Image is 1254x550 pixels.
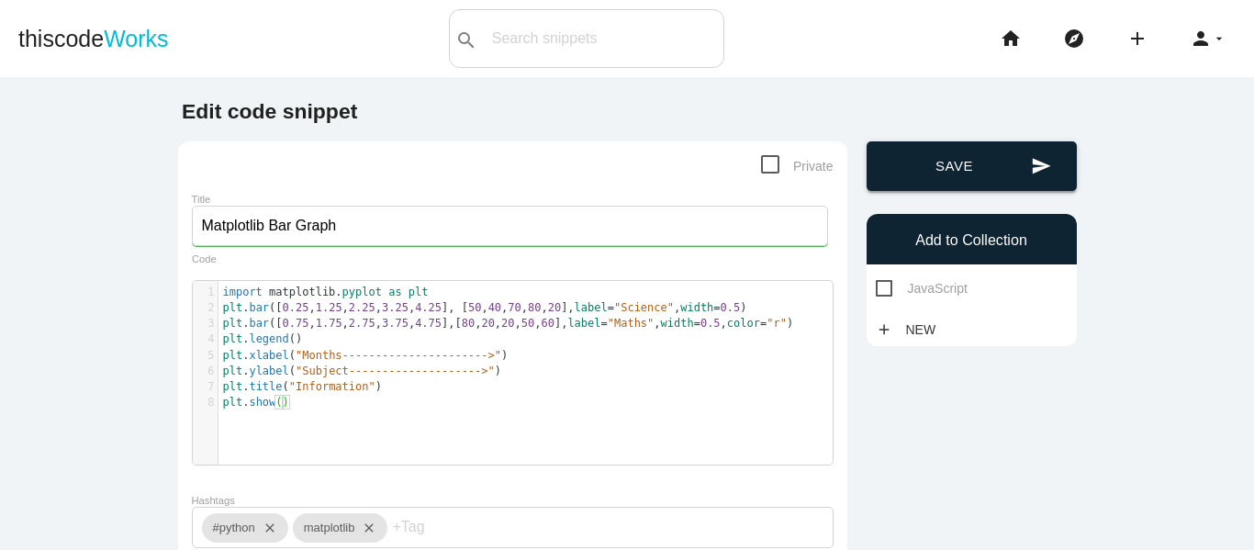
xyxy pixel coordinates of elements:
[193,300,218,316] div: 2
[501,317,514,330] span: 20
[468,301,481,314] span: 50
[727,317,760,330] span: color
[528,301,541,314] span: 80
[1031,141,1051,191] i: send
[876,313,892,346] i: add
[721,301,741,314] span: 0.5
[249,365,288,377] span: ylabel
[223,332,303,345] span: . ()
[1063,9,1085,68] i: explore
[382,301,409,314] span: 3.25
[575,301,608,314] span: label
[680,301,713,314] span: width
[392,508,502,546] input: +Tag
[269,286,335,298] span: matplotlib
[192,194,211,205] label: Title
[283,301,309,314] span: 0.25
[255,513,277,543] i: close
[223,317,243,330] span: plt
[567,317,600,330] span: label
[193,331,218,347] div: 4
[223,396,289,409] span: .
[223,286,263,298] span: import
[249,301,269,314] span: bar
[296,349,501,362] span: "Months---------------------->"
[249,396,275,409] span: show
[223,349,509,362] span: . ( )
[223,332,243,345] span: plt
[354,513,376,543] i: close
[223,396,243,409] span: plt
[283,396,289,409] span: )
[608,301,614,314] span: =
[193,364,218,379] div: 6
[349,301,375,314] span: 2.25
[541,317,554,330] span: 60
[283,317,309,330] span: 0.75
[193,395,218,410] div: 8
[193,285,218,300] div: 1
[455,11,477,70] i: search
[388,286,401,298] span: as
[1126,9,1148,68] i: add
[223,380,243,393] span: plt
[483,19,723,58] input: Search snippets
[481,317,494,330] span: 20
[223,286,429,298] span: .
[1190,9,1212,68] i: person
[876,277,968,300] span: JavaScript
[409,286,429,298] span: plt
[223,380,383,393] span: . ( )
[223,365,502,377] span: . ( )
[462,317,475,330] span: 80
[249,380,282,393] span: title
[192,495,235,506] label: Hashtags
[342,286,382,298] span: pyplot
[223,349,243,362] span: plt
[223,317,794,330] span: . ([ , , , , ],[ , , , , ], , , )
[182,99,357,123] b: Edit code snippet
[713,301,720,314] span: =
[661,317,694,330] span: width
[193,316,218,331] div: 3
[192,253,217,265] label: Code
[767,317,787,330] span: "r"
[18,9,169,68] a: thiscodeWorks
[614,301,674,314] span: "Science"
[488,301,501,314] span: 40
[601,317,608,330] span: =
[289,380,375,393] span: "Information"
[249,317,269,330] span: bar
[382,317,409,330] span: 3.75
[876,313,946,346] a: addNew
[223,301,747,314] span: . ([ , , , , ], [ , , , , ], , )
[1212,9,1226,68] i: arrow_drop_down
[316,301,342,314] span: 1.25
[202,513,288,543] div: #python
[876,232,1068,249] h6: Add to Collection
[349,317,375,330] span: 2.75
[415,301,442,314] span: 4.25
[249,349,288,362] span: xlabel
[104,26,168,51] span: Works
[450,10,483,67] button: search
[548,301,561,314] span: 20
[521,317,534,330] span: 50
[761,155,834,178] span: Private
[249,332,288,345] span: legend
[508,301,521,314] span: 70
[193,379,218,395] div: 7
[694,317,700,330] span: =
[296,365,495,377] span: "Subject-------------------->"
[700,317,721,330] span: 0.5
[867,141,1077,191] button: sendSave
[293,513,388,543] div: matplotlib
[760,317,767,330] span: =
[316,317,342,330] span: 1.75
[223,365,243,377] span: plt
[193,348,218,364] div: 5
[415,317,442,330] span: 4.75
[223,301,243,314] span: plt
[608,317,655,330] span: "Maths"
[275,396,282,409] span: (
